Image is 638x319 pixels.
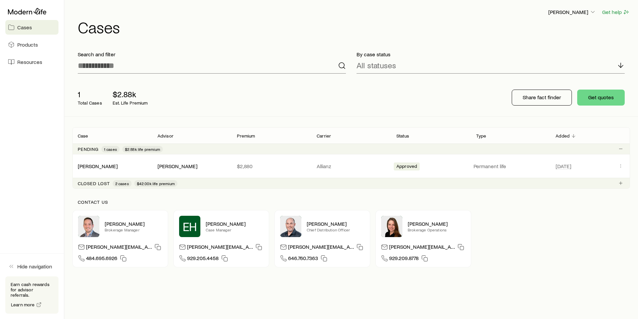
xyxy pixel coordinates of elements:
[280,216,301,237] img: Dan Pierson
[113,100,148,106] p: Est. Life Premium
[158,133,173,139] p: Advisor
[548,9,596,15] p: [PERSON_NAME]
[5,259,58,274] button: Hide navigation
[389,255,419,264] span: 929.209.8778
[408,227,466,232] p: Brokerage Operations
[72,127,630,189] div: Client cases
[5,37,58,52] a: Products
[357,61,396,70] p: All statuses
[78,51,346,58] p: Search and filter
[577,90,625,106] button: Get quotes
[389,243,455,252] p: [PERSON_NAME][EMAIL_ADDRESS][DOMAIN_NAME]
[187,243,253,252] p: [PERSON_NAME][EMAIL_ADDRESS][DOMAIN_NAME]
[381,216,402,237] img: Ellen Wall
[5,55,58,69] a: Resources
[17,59,42,65] span: Resources
[137,181,175,186] span: $42.00k life premium
[206,227,264,232] p: Case Manager
[105,220,162,227] p: [PERSON_NAME]
[317,163,386,169] p: Allianz
[78,100,102,106] p: Total Cases
[105,227,162,232] p: Brokerage Manager
[548,8,596,16] button: [PERSON_NAME]
[396,163,417,170] span: Approved
[17,263,52,270] span: Hide navigation
[78,163,118,170] div: [PERSON_NAME]
[125,147,160,152] span: $2.88k life premium
[86,255,117,264] span: 484.695.6926
[5,20,58,35] a: Cases
[408,220,466,227] p: [PERSON_NAME]
[17,24,32,31] span: Cases
[307,220,365,227] p: [PERSON_NAME]
[183,220,197,233] span: EH
[86,243,152,252] p: [PERSON_NAME][EMAIL_ADDRESS][DOMAIN_NAME]
[512,90,572,106] button: Share fact finder
[288,243,354,252] p: [PERSON_NAME][EMAIL_ADDRESS][DOMAIN_NAME]
[104,147,117,152] span: 1 cases
[113,90,148,99] p: $2.88k
[17,41,38,48] span: Products
[237,163,306,169] p: $2,880
[396,133,409,139] p: Status
[476,133,486,139] p: Type
[11,302,35,307] span: Learn more
[357,51,625,58] p: By case status
[78,163,118,169] a: [PERSON_NAME]
[5,276,58,314] div: Earn cash rewards for advisor referrals.Learn more
[317,133,331,139] p: Carrier
[78,199,625,205] p: Contact us
[523,94,561,101] p: Share fact finder
[78,133,88,139] p: Case
[11,282,53,298] p: Earn cash rewards for advisor referrals.
[115,181,129,186] span: 2 cases
[78,19,630,35] h1: Cases
[78,181,110,186] p: Closed lost
[78,90,102,99] p: 1
[602,8,630,16] button: Get help
[474,163,548,169] p: Permanent life
[78,147,99,152] p: Pending
[237,133,255,139] p: Premium
[288,255,318,264] span: 646.760.7363
[158,163,197,170] div: [PERSON_NAME]
[206,220,264,227] p: [PERSON_NAME]
[78,216,99,237] img: Brandon Parry
[187,255,219,264] span: 929.205.4458
[307,227,365,232] p: Chief Distribution Officer
[556,133,570,139] p: Added
[556,163,571,169] span: [DATE]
